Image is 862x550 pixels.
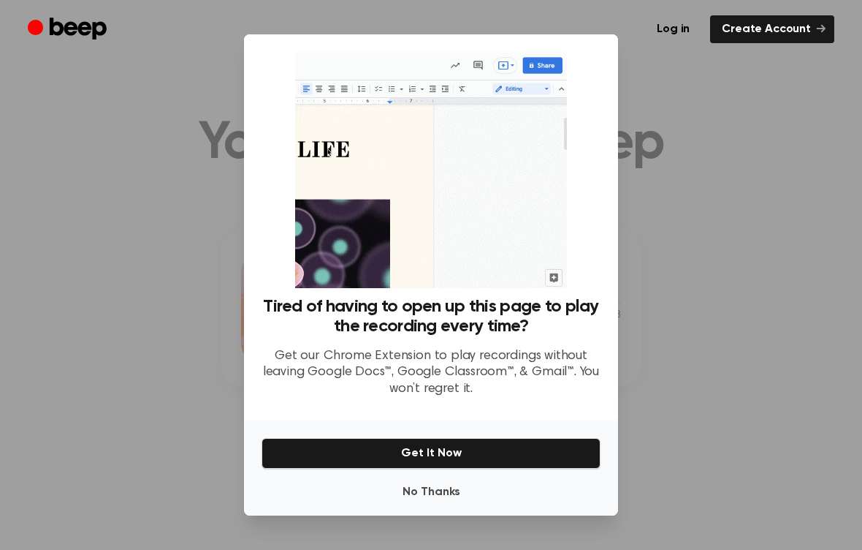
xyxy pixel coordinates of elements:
[28,15,110,44] a: Beep
[262,438,600,469] button: Get It Now
[262,348,600,398] p: Get our Chrome Extension to play recordings without leaving Google Docs™, Google Classroom™, & Gm...
[295,52,566,288] img: Beep extension in action
[710,15,834,43] a: Create Account
[645,15,701,43] a: Log in
[262,478,600,507] button: No Thanks
[262,297,600,336] h3: Tired of having to open up this page to play the recording every time?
